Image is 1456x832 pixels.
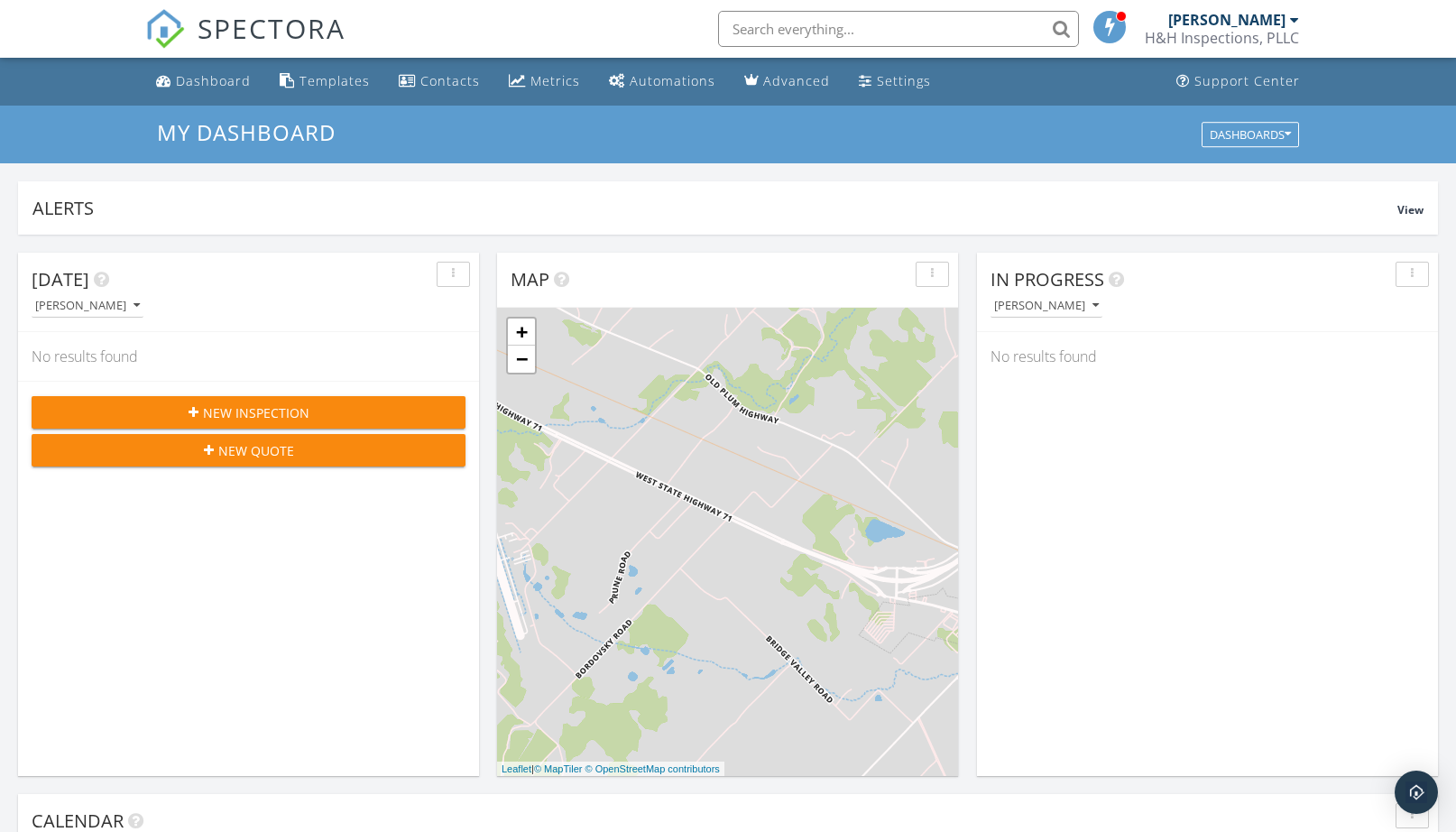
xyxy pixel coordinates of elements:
[32,196,1397,220] div: Alerts
[1169,65,1307,98] a: Support Center
[149,65,258,98] a: Dashboard
[1168,11,1286,29] div: [PERSON_NAME]
[508,319,535,346] a: Zoom in
[176,72,251,89] div: Dashboard
[1145,29,1299,47] div: H&H Inspections, PLLC
[508,346,535,373] a: Zoom out
[32,396,465,429] button: New Inspection
[203,403,309,422] span: New Inspection
[877,72,931,89] div: Settings
[218,441,294,460] span: New Quote
[534,763,583,774] a: © MapTiler
[718,11,1079,47] input: Search everything...
[1397,202,1424,217] span: View
[1202,122,1299,147] button: Dashboards
[511,267,549,291] span: Map
[32,267,89,291] span: [DATE]
[585,763,720,774] a: © OpenStreetMap contributors
[1395,771,1438,814] div: Open Intercom Messenger
[991,294,1102,319] button: [PERSON_NAME]
[157,117,336,147] span: My Dashboard
[602,65,723,98] a: Automations (Basic)
[530,72,580,89] div: Metrics
[763,72,830,89] div: Advanced
[392,65,487,98] a: Contacts
[35,300,140,312] div: [PERSON_NAME]
[198,9,346,47] span: SPECTORA
[497,762,724,777] div: |
[852,65,938,98] a: Settings
[32,434,465,467] button: New Quote
[502,763,531,774] a: Leaflet
[502,65,587,98] a: Metrics
[1210,128,1291,141] div: Dashboards
[991,267,1104,291] span: In Progress
[145,9,185,49] img: The Best Home Inspection Software - Spectora
[977,332,1438,381] div: No results found
[32,294,143,319] button: [PERSON_NAME]
[994,300,1099,312] div: [PERSON_NAME]
[272,65,377,98] a: Templates
[737,65,837,98] a: Advanced
[145,24,346,62] a: SPECTORA
[299,72,370,89] div: Templates
[1194,72,1300,89] div: Support Center
[18,332,479,381] div: No results found
[420,72,480,89] div: Contacts
[630,72,715,89] div: Automations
